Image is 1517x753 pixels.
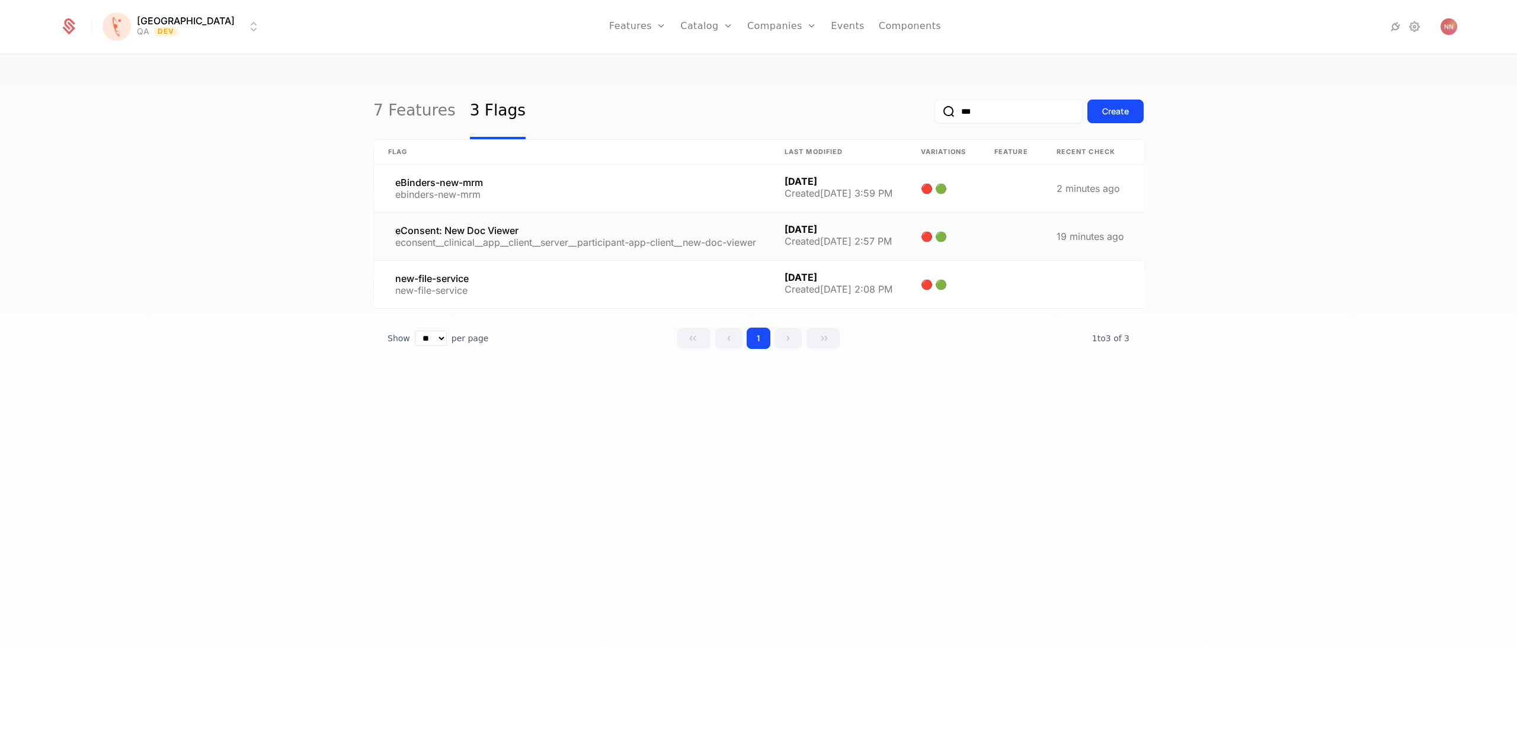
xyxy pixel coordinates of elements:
[1042,140,1138,165] th: Recent check
[907,140,980,165] th: Variations
[1441,18,1457,35] button: Open user button
[373,84,456,139] a: 7 Features
[770,140,907,165] th: Last Modified
[415,331,447,346] select: Select page size
[1092,334,1129,343] span: 3
[806,328,840,349] button: Go to last page
[715,328,743,349] button: Go to previous page
[1388,20,1403,34] a: Integrations
[1407,20,1422,34] a: Settings
[374,140,770,165] th: Flag
[452,332,489,344] span: per page
[103,12,131,41] img: Florence
[774,328,802,349] button: Go to next page
[154,27,178,36] span: Dev
[980,140,1042,165] th: Feature
[1441,18,1457,35] img: Nenad Nastasic
[677,328,840,349] div: Page navigation
[747,328,770,349] button: Go to page 1
[137,25,149,37] div: QA
[388,332,410,344] span: Show
[470,84,526,139] a: 3 Flags
[677,328,711,349] button: Go to first page
[137,16,235,25] span: [GEOGRAPHIC_DATA]
[1087,100,1144,123] button: Create
[106,14,261,40] button: Select environment
[1102,105,1129,117] div: Create
[373,328,1144,349] div: Table pagination
[1092,334,1124,343] span: 1 to 3 of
